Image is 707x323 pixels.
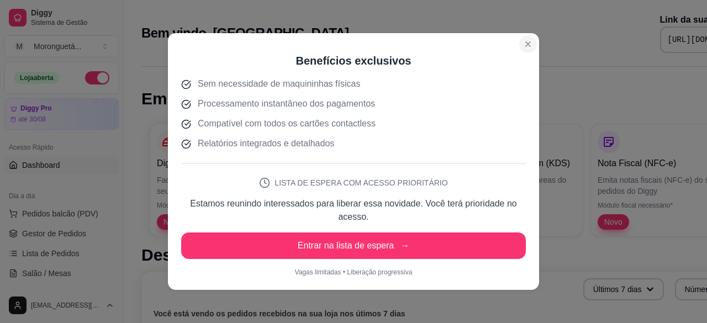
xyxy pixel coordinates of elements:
[519,35,537,53] button: Close
[198,117,376,130] span: Compatível com todos os cartões contactless
[198,77,360,91] span: Sem necessidade de maquininhas físicas
[181,232,526,259] button: Entrar na lista de espera
[181,268,526,277] p: Vagas limitadas • Liberação progressiva
[198,97,375,110] span: Processamento instantâneo dos pagamentos
[400,239,409,252] span: →
[181,197,526,224] p: Estamos reunindo interessados para liberar essa novidade. Você terá prioridade no acesso.
[198,137,334,150] span: Relatórios integrados e detalhados
[275,177,447,188] span: LISTA DE ESPERA COM ACESSO PRIORITÁRIO
[181,53,526,68] h2: Benefícios exclusivos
